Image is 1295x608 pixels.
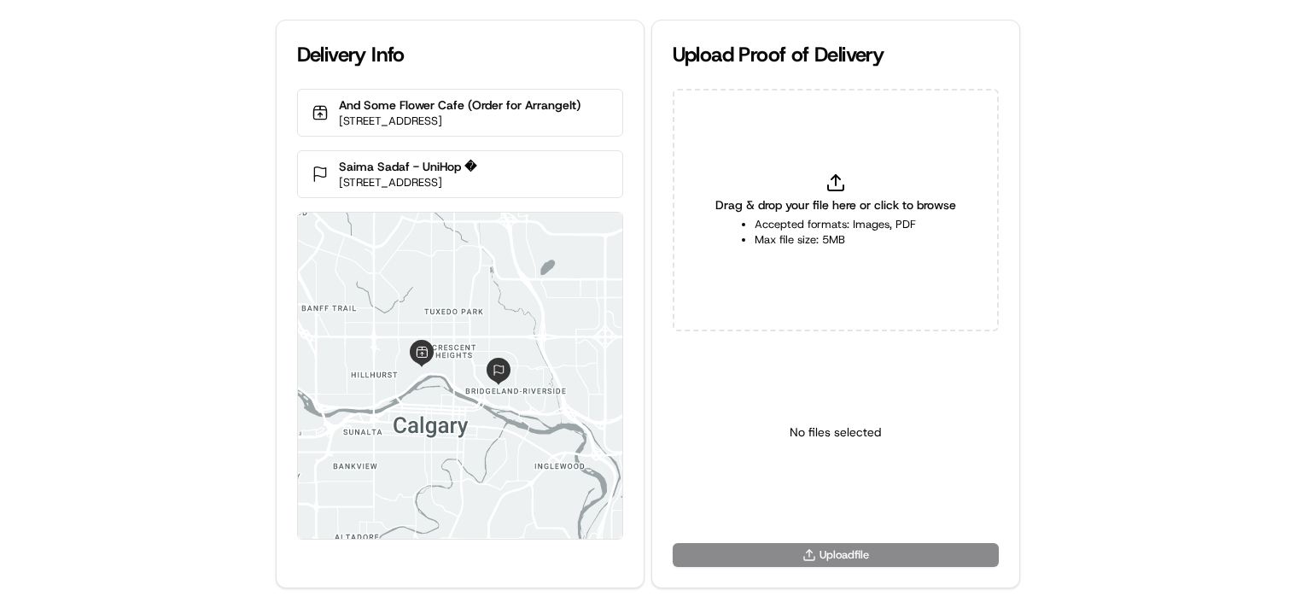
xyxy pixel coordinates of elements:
li: Max file size: 5MB [755,232,916,248]
p: And Some Flower Cafe (Order for ArrangeIt) [339,96,580,114]
li: Accepted formats: Images, PDF [755,217,916,232]
p: [STREET_ADDRESS] [339,175,476,190]
p: Saima Sadaf - UniHop � [339,158,476,175]
p: [STREET_ADDRESS] [339,114,580,129]
span: Drag & drop your file here or click to browse [715,196,956,213]
div: Upload Proof of Delivery [673,41,999,68]
div: Delivery Info [297,41,623,68]
p: No files selected [790,424,881,441]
